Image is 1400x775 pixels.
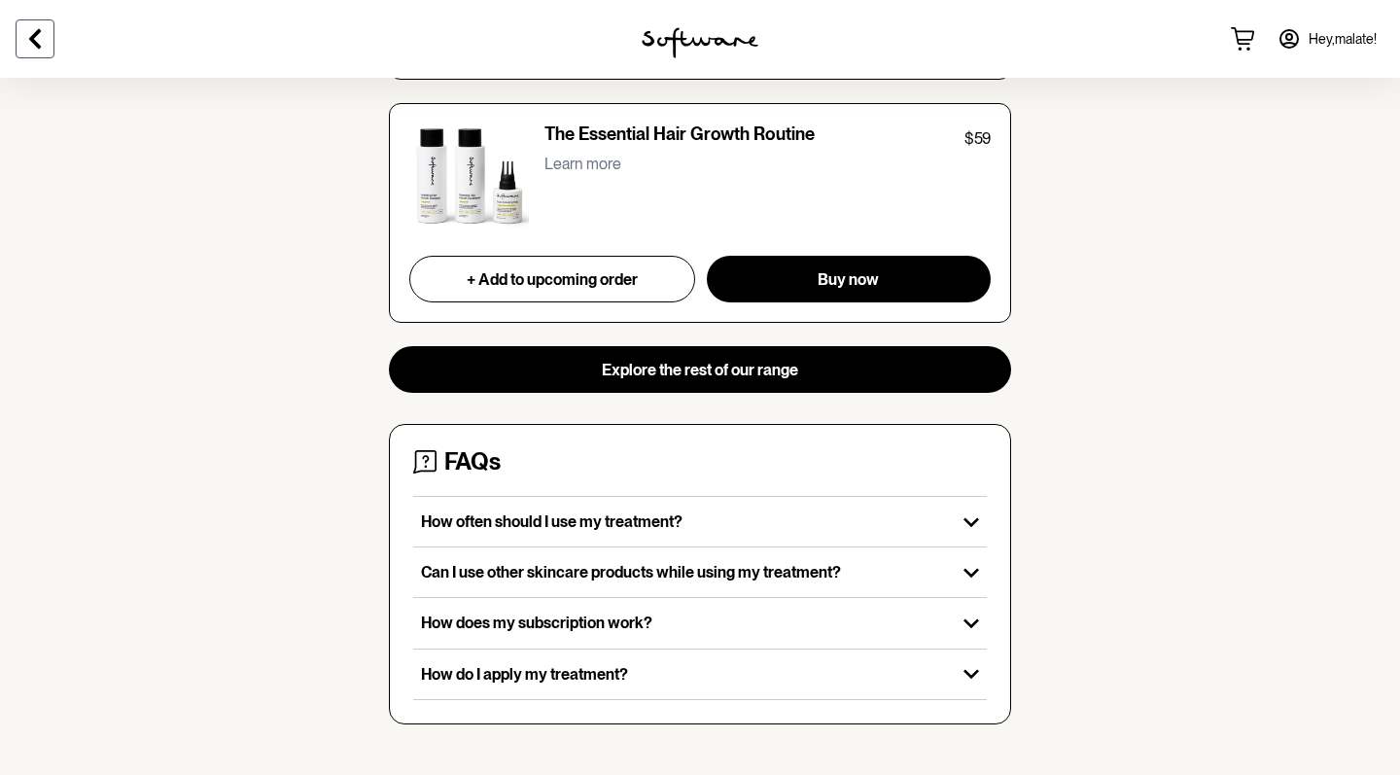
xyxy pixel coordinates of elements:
[413,547,987,597] button: Can I use other skincare products while using my treatment?
[409,256,695,302] button: + Add to upcoming order
[413,598,987,648] button: How does my subscription work?
[421,512,948,531] p: How often should I use my treatment?
[444,448,501,476] h4: FAQs
[1266,16,1388,62] a: Hey,malate!
[421,614,948,632] p: How does my subscription work?
[818,270,879,289] span: Buy now
[421,665,948,684] p: How do I apply my treatment?
[964,127,991,151] p: $59
[602,361,798,379] span: Explore the rest of our range
[413,650,987,699] button: How do I apply my treatment?
[409,123,529,232] img: The Essential Hair Growth Routine product
[707,256,991,302] button: Buy now
[544,151,621,177] button: Learn more
[544,123,815,151] p: The Essential Hair Growth Routine
[642,27,758,58] img: software logo
[467,270,638,289] span: + Add to upcoming order
[1309,31,1377,48] span: Hey, malate !
[544,155,621,173] p: Learn more
[389,346,1011,393] button: Explore the rest of our range
[413,497,987,546] button: How often should I use my treatment?
[421,563,948,581] p: Can I use other skincare products while using my treatment?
